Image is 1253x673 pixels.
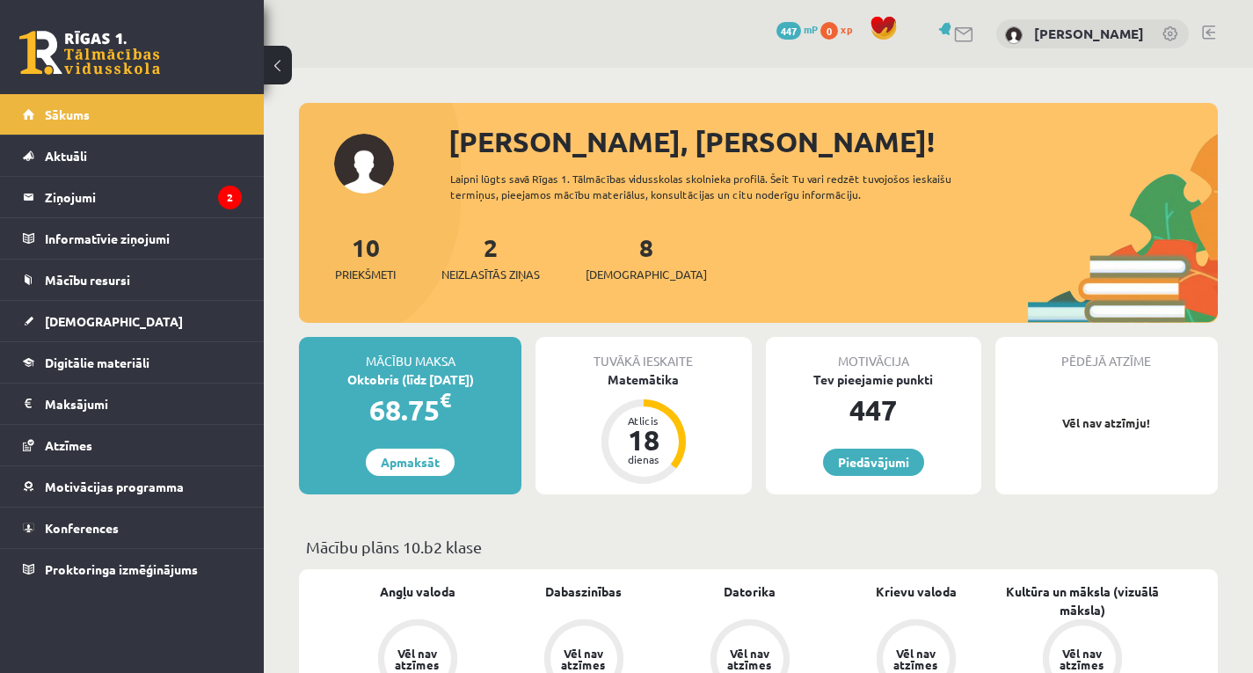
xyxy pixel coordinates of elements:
[45,479,184,494] span: Motivācijas programma
[335,266,396,283] span: Priekšmeti
[820,22,838,40] span: 0
[1058,647,1107,670] div: Vēl nav atzīmes
[724,582,776,601] a: Datorika
[23,135,242,176] a: Aktuāli
[892,647,941,670] div: Vēl nav atzīmes
[23,549,242,589] a: Proktoringa izmēģinājums
[776,22,818,36] a: 447 mP
[725,647,775,670] div: Vēl nav atzīmes
[535,370,751,389] div: Matemātika
[23,94,242,135] a: Sākums
[766,389,981,431] div: 447
[45,384,242,424] legend: Maksājumi
[306,535,1211,559] p: Mācību plāns 10.b2 klase
[218,186,242,209] i: 2
[841,22,852,36] span: xp
[995,337,1218,370] div: Pēdējā atzīme
[441,231,540,283] a: 2Neizlasītās ziņas
[559,647,608,670] div: Vēl nav atzīmes
[766,370,981,389] div: Tev pieejamie punkti
[823,449,924,476] a: Piedāvājumi
[876,582,957,601] a: Krievu valoda
[23,177,242,217] a: Ziņojumi2
[804,22,818,36] span: mP
[23,384,242,424] a: Maksājumi
[23,425,242,465] a: Atzīmes
[1004,414,1209,432] p: Vēl nav atzīmju!
[45,520,119,536] span: Konferences
[299,389,521,431] div: 68.75
[450,171,1002,202] div: Laipni lūgts savā Rīgas 1. Tālmācības vidusskolas skolnieka profilā. Šeit Tu vari redzēt tuvojošo...
[19,31,160,75] a: Rīgas 1. Tālmācības vidusskola
[335,231,396,283] a: 10Priekšmeti
[535,370,751,486] a: Matemātika Atlicis 18 dienas
[820,22,861,36] a: 0 xp
[45,218,242,259] legend: Informatīvie ziņojumi
[366,449,455,476] a: Apmaksāt
[617,426,670,454] div: 18
[380,582,455,601] a: Angļu valoda
[23,466,242,507] a: Motivācijas programma
[545,582,622,601] a: Dabaszinības
[23,508,242,548] a: Konferences
[586,266,707,283] span: [DEMOGRAPHIC_DATA]
[440,387,451,413] span: €
[299,337,521,370] div: Mācību maksa
[1005,26,1023,44] img: Anastasija Skorobogatova
[45,106,90,122] span: Sākums
[1034,25,1144,42] a: [PERSON_NAME]
[45,148,87,164] span: Aktuāli
[45,437,92,453] span: Atzīmes
[23,301,242,341] a: [DEMOGRAPHIC_DATA]
[45,272,130,288] span: Mācību resursi
[776,22,801,40] span: 447
[45,355,149,370] span: Digitālie materiāli
[766,337,981,370] div: Motivācija
[617,454,670,465] div: dienas
[299,370,521,389] div: Oktobris (līdz [DATE])
[45,561,198,577] span: Proktoringa izmēģinājums
[586,231,707,283] a: 8[DEMOGRAPHIC_DATA]
[535,337,751,370] div: Tuvākā ieskaite
[448,121,1218,163] div: [PERSON_NAME], [PERSON_NAME]!
[23,260,242,300] a: Mācību resursi
[393,647,442,670] div: Vēl nav atzīmes
[23,218,242,259] a: Informatīvie ziņojumi
[441,266,540,283] span: Neizlasītās ziņas
[999,582,1165,619] a: Kultūra un māksla (vizuālā māksla)
[45,177,242,217] legend: Ziņojumi
[23,342,242,383] a: Digitālie materiāli
[45,313,183,329] span: [DEMOGRAPHIC_DATA]
[617,415,670,426] div: Atlicis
